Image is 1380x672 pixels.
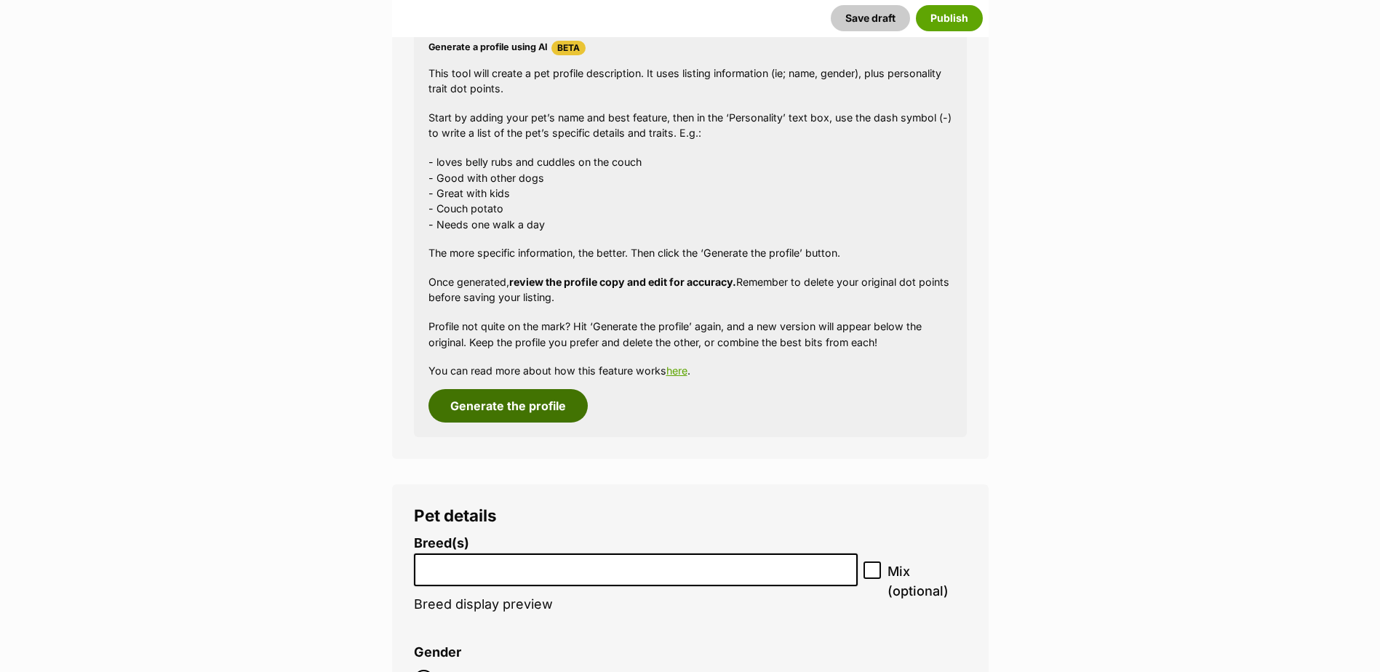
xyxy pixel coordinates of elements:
[428,65,952,97] p: This tool will create a pet profile description. It uses listing information (ie; name, gender), ...
[428,274,952,305] p: Once generated, Remember to delete your original dot points before saving your listing.
[414,536,858,627] li: Breed display preview
[888,561,966,601] span: Mix (optional)
[428,110,952,141] p: Start by adding your pet’s name and best feature, then in the ‘Personality’ text box, use the das...
[428,245,952,260] p: The more specific information, the better. Then click the ‘Generate the profile’ button.
[551,41,586,55] span: Beta
[414,505,497,525] span: Pet details
[831,5,910,31] button: Save draft
[666,364,687,377] a: here
[916,5,983,31] button: Publish
[428,389,588,423] button: Generate the profile
[428,363,952,378] p: You can read more about how this feature works .
[428,319,952,350] p: Profile not quite on the mark? Hit ‘Generate the profile’ again, and a new version will appear be...
[414,536,858,551] label: Breed(s)
[509,276,736,288] strong: review the profile copy and edit for accuracy.
[414,645,461,660] label: Gender
[428,41,952,55] h4: Generate a profile using AI
[428,154,952,232] p: - loves belly rubs and cuddles on the couch - Good with other dogs - Great with kids - Couch pota...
